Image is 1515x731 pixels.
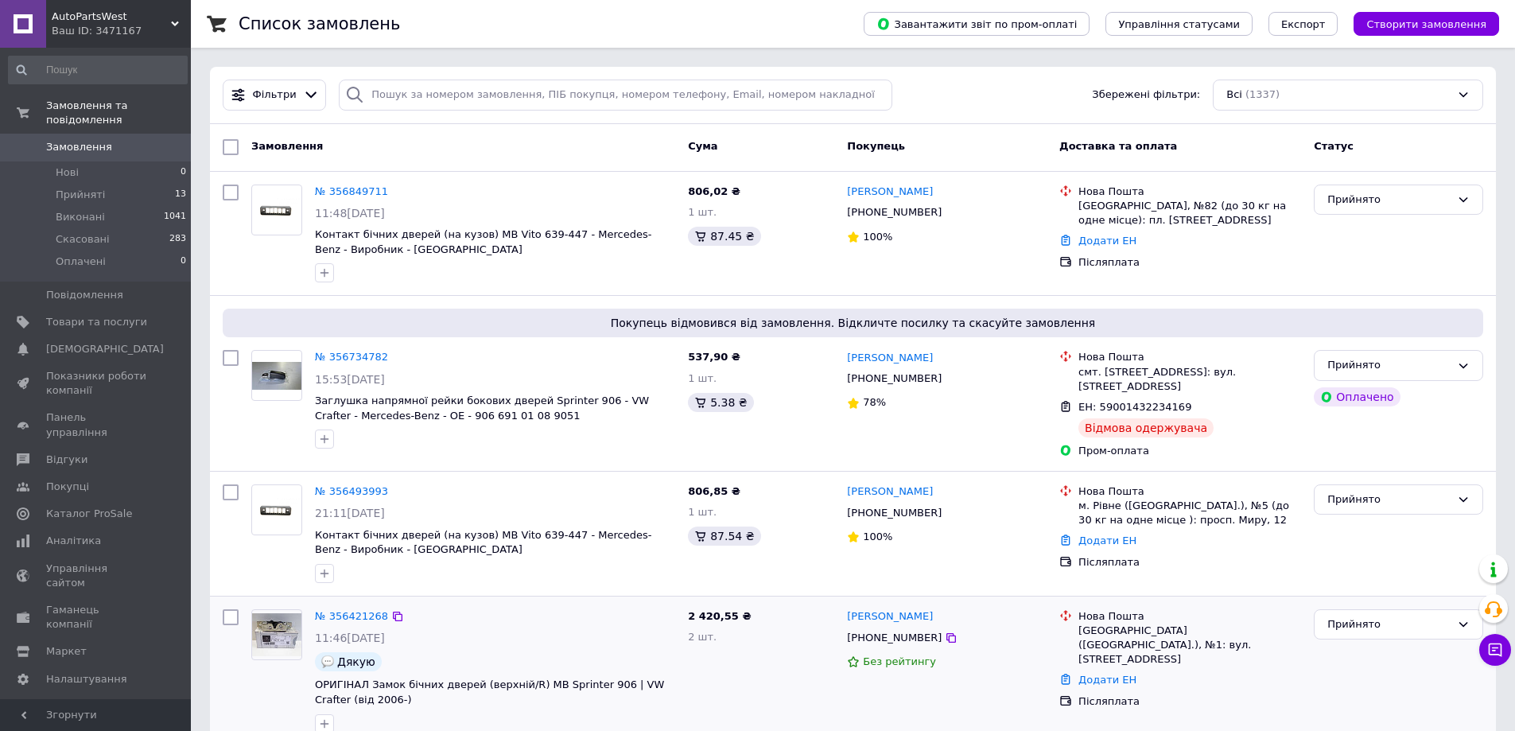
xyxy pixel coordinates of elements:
[847,484,933,500] a: [PERSON_NAME]
[315,529,651,556] a: Контакт бічних дверей (на кузов) MB Vito 639-447 - Mercedes-Benz - Виробник - [GEOGRAPHIC_DATA]
[688,610,751,622] span: 2 420,55 ₴
[688,527,760,546] div: 87.54 ₴
[52,10,171,24] span: AutoPartsWest
[46,534,101,548] span: Аналітика
[688,393,753,412] div: 5.38 ₴
[315,373,385,386] span: 15:53[DATE]
[253,87,297,103] span: Фільтри
[863,231,892,243] span: 100%
[688,351,740,363] span: 537,90 ₴
[1354,12,1499,36] button: Створити замовлення
[1078,418,1214,437] div: Відмова одержувача
[315,485,388,497] a: № 356493993
[315,679,664,706] a: ОРИГІНАЛ Замок бічних дверей (верхній/R) MB Sprinter 906 | VW Crafter (від 2006-)
[844,368,945,389] div: [PHONE_NUMBER]
[847,351,933,366] a: [PERSON_NAME]
[251,185,302,235] a: Фото товару
[315,185,388,197] a: № 356849711
[1268,12,1338,36] button: Експорт
[1078,535,1136,546] a: Додати ЕН
[1092,87,1200,103] span: Збережені фільтри:
[239,14,400,33] h1: Список замовлень
[844,628,945,648] div: [PHONE_NUMBER]
[229,315,1477,331] span: Покупець відмовився від замовлення. Відкличте посилку та скасуйте замовлення
[46,453,87,467] span: Відгуки
[844,202,945,223] div: [PHONE_NUMBER]
[688,227,760,246] div: 87.45 ₴
[181,255,186,269] span: 0
[56,232,110,247] span: Скасовані
[1078,235,1136,247] a: Додати ЕН
[1078,694,1301,709] div: Післяплата
[46,507,132,521] span: Каталог ProSale
[1366,18,1486,30] span: Створити замовлення
[46,672,127,686] span: Налаштування
[688,506,717,518] span: 1 шт.
[847,609,933,624] a: [PERSON_NAME]
[181,165,186,180] span: 0
[46,410,147,439] span: Панель управління
[315,351,388,363] a: № 356734782
[46,342,164,356] span: [DEMOGRAPHIC_DATA]
[688,206,717,218] span: 1 шт.
[688,140,717,152] span: Cума
[315,610,388,622] a: № 356421268
[175,188,186,202] span: 13
[1078,185,1301,199] div: Нова Пошта
[1327,357,1451,374] div: Прийнято
[1078,609,1301,624] div: Нова Пошта
[46,369,147,398] span: Показники роботи компанії
[315,207,385,220] span: 11:48[DATE]
[46,603,147,632] span: Гаманець компанії
[315,228,651,255] span: Контакт бічних дверей (на кузов) MB Vito 639-447 - Mercedes-Benz - Виробник - [GEOGRAPHIC_DATA]
[164,210,186,224] span: 1041
[688,185,740,197] span: 806,02 ₴
[1327,192,1451,208] div: Прийнято
[8,56,188,84] input: Пошук
[46,288,123,302] span: Повідомлення
[1078,255,1301,270] div: Післяплата
[688,631,717,643] span: 2 шт.
[169,232,186,247] span: 283
[1078,199,1301,227] div: [GEOGRAPHIC_DATA], №82 (до 30 кг на одне місце): пл. [STREET_ADDRESS]
[339,80,892,111] input: Пошук за номером замовлення, ПІБ покупця, номером телефону, Email, номером накладної
[847,140,905,152] span: Покупець
[252,362,301,390] img: Фото товару
[1118,18,1240,30] span: Управління статусами
[46,140,112,154] span: Замовлення
[1479,634,1511,666] button: Чат з покупцем
[863,531,892,542] span: 100%
[56,188,105,202] span: Прийняті
[688,372,717,384] span: 1 шт.
[251,609,302,660] a: Фото товару
[251,484,302,535] a: Фото товару
[1059,140,1177,152] span: Доставка та оплата
[1078,365,1301,394] div: смт. [STREET_ADDRESS]: вул. [STREET_ADDRESS]
[863,396,886,408] span: 78%
[1078,444,1301,458] div: Пром-оплата
[1281,18,1326,30] span: Експорт
[251,140,323,152] span: Замовлення
[1078,484,1301,499] div: Нова Пошта
[1327,616,1451,633] div: Прийнято
[1314,140,1354,152] span: Статус
[1078,401,1191,413] span: ЕН: 59001432234169
[1078,499,1301,527] div: м. Рівне ([GEOGRAPHIC_DATA].), №5 (до 30 кг на одне місце ): просп. Миру, 12
[1327,492,1451,508] div: Прийнято
[252,613,301,656] img: Фото товару
[1078,350,1301,364] div: Нова Пошта
[46,99,191,127] span: Замовлення та повідомлення
[315,507,385,519] span: 21:11[DATE]
[844,503,945,523] div: [PHONE_NUMBER]
[847,185,933,200] a: [PERSON_NAME]
[1078,555,1301,570] div: Післяплата
[46,562,147,590] span: Управління сайтом
[1105,12,1253,36] button: Управління статусами
[315,395,649,422] a: Заглушка напрямної рейки бокових дверей Sprinter 906 - VW Crafter - Mercedes-Benz - OE - 906 691 ...
[46,315,147,329] span: Товари та послуги
[876,17,1077,31] span: Завантажити звіт по пром-оплаті
[251,350,302,401] a: Фото товару
[56,255,106,269] span: Оплачені
[1314,387,1400,406] div: Оплачено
